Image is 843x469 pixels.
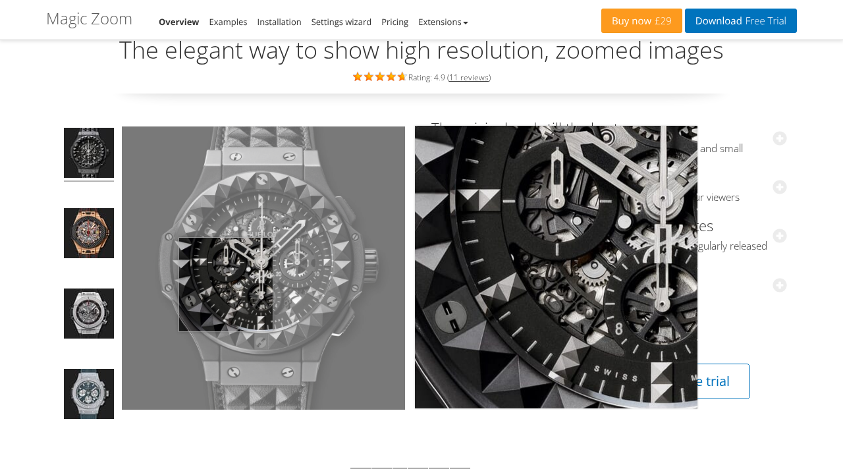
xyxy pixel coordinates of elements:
a: Installation [258,16,302,28]
a: Fully responsive JavaScript image zoomShow every detail on any device [431,265,787,302]
h1: Magic Zoom [46,10,132,27]
span: Always look fabulous – you'll have access to new versions, regularly released [431,240,787,253]
a: Big Bang Jeans [63,368,115,424]
span: Free Trial [742,16,786,26]
img: Big Bang Ferrari King Gold Carbon [64,208,114,262]
img: Big Bang Depeche Mode - Magic Zoom Demo [64,128,114,182]
span: Show every detail on any device [431,289,787,302]
a: Pricing [381,16,408,28]
div: Rating: 4.9 ( ) [46,69,797,84]
span: £29 [651,16,672,26]
a: The original and still the bestMagic Zoom has been the professional choice of brands big and small [431,118,787,155]
a: Examples [209,16,248,28]
span: Effortlessly swap between many images, giving variety to your viewers [431,191,787,204]
span: Magic Zoom has been the professional choice of brands big and small [431,142,787,155]
img: Big Bang Jeans - Magic Zoom Demo [64,369,114,423]
a: Big Bang Ferrari King Gold Carbon [63,207,115,263]
a: 11 reviews [449,72,489,83]
h2: The elegant way to show high resolution, zoomed images [46,37,797,63]
a: View Pricing [468,364,583,399]
a: Big Bang Unico Titanium [63,287,115,344]
a: Future-proof your site with regular updatesAlways look fabulous – you'll have access to new versi... [431,215,787,253]
a: Buy now£29 [601,9,682,33]
img: Big Bang Unico Titanium - Magic Zoom Demo [64,289,114,343]
a: DownloadFree Trial [685,9,797,33]
a: Show plenty of product imagesEffortlessly swap between many images, giving variety to your viewers [431,167,787,204]
a: Download free trial [592,364,750,399]
a: Settings wizard [312,16,372,28]
h3: Get Magic Zoom [DATE]! [445,331,774,348]
a: Overview [159,16,200,28]
a: Big Bang Depeche Mode [63,126,115,183]
a: Extensions [418,16,468,28]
